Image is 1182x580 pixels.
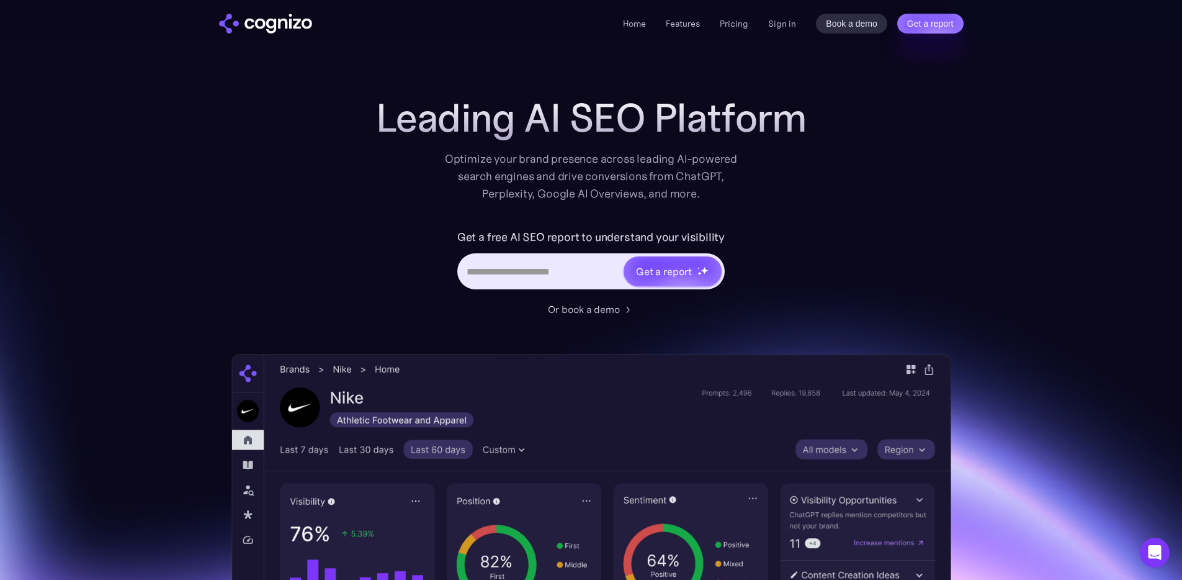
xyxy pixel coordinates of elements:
img: cognizo logo [219,14,312,34]
img: star [697,267,699,269]
a: Pricing [720,18,748,29]
a: Or book a demo [548,302,635,317]
div: Or book a demo [548,302,620,317]
a: home [219,14,312,34]
div: Optimize your brand presence across leading AI-powered search engines and drive conversions from ... [439,150,744,202]
a: Get a report [897,14,964,34]
div: Get a report [636,264,692,279]
img: star [701,266,709,274]
a: Get a reportstarstarstar [622,255,723,288]
a: Features [666,18,700,29]
a: Sign in [768,16,796,31]
div: Open Intercom Messenger [1140,538,1170,568]
form: Hero URL Input Form [457,227,725,296]
a: Home [623,18,646,29]
label: Get a free AI SEO report to understand your visibility [457,227,725,247]
a: Book a demo [816,14,887,34]
h1: Leading AI SEO Platform [376,96,807,140]
img: star [697,271,702,276]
